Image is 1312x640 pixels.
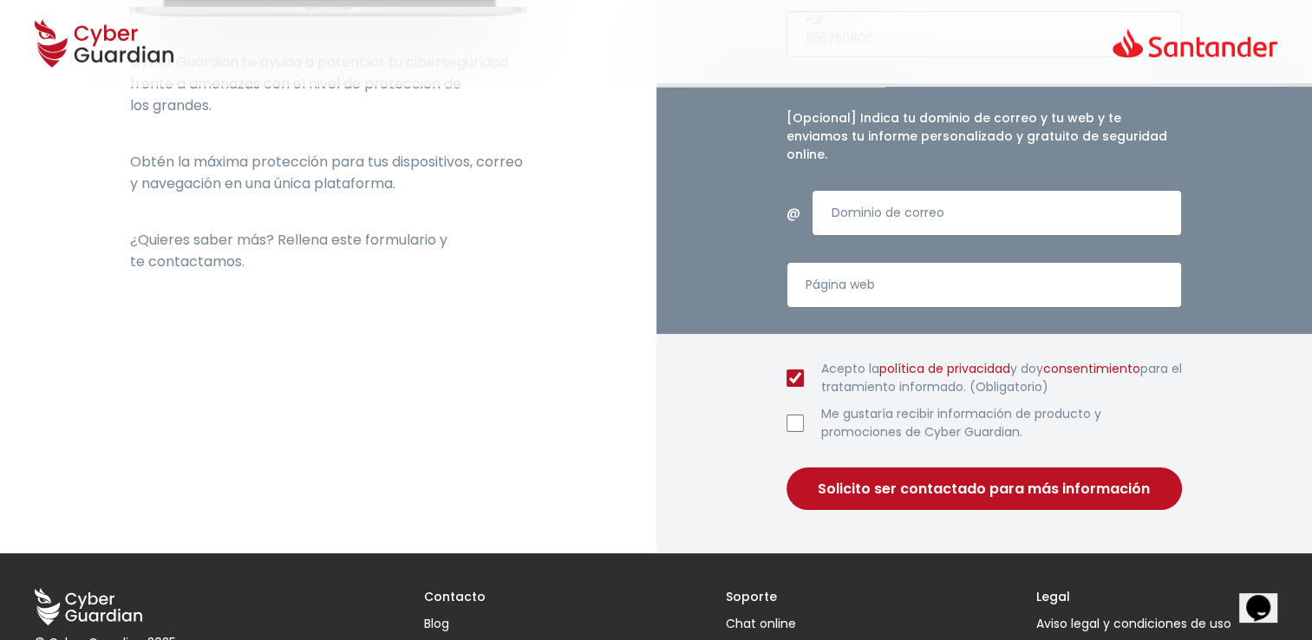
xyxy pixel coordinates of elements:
[787,202,800,224] span: @
[812,190,1182,236] input: Introduce un dominio de correo válido.
[1043,360,1140,377] a: consentimiento
[821,360,1183,396] label: Acepto la y doy para el tratamiento informado. (Obligatorio)
[821,405,1183,441] label: Me gustaría recibir información de producto y promociones de Cyber Guardian.
[787,109,1183,164] h4: [Opcional] Indica tu dominio de correo y tu web y te enviamos tu informe personalizado y gratuito...
[726,615,796,633] button: Chat online
[130,229,526,272] p: ¿Quieres saber más? Rellena este formulario y te contactamos.
[130,151,526,194] p: Obtén la máxima protección para tus dispositivos, correo y navegación en una única plataforma.
[424,615,486,633] a: Blog
[726,588,796,606] h3: Soporte
[879,360,1010,377] a: política de privacidad
[1239,571,1295,623] iframe: chat widget
[1036,588,1277,606] h3: Legal
[1036,615,1277,633] a: Aviso legal y condiciones de uso
[787,467,1183,510] button: Solicito ser contactado para más información
[787,262,1183,308] input: Introduce una página web válida.
[424,588,486,606] h3: Contacto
